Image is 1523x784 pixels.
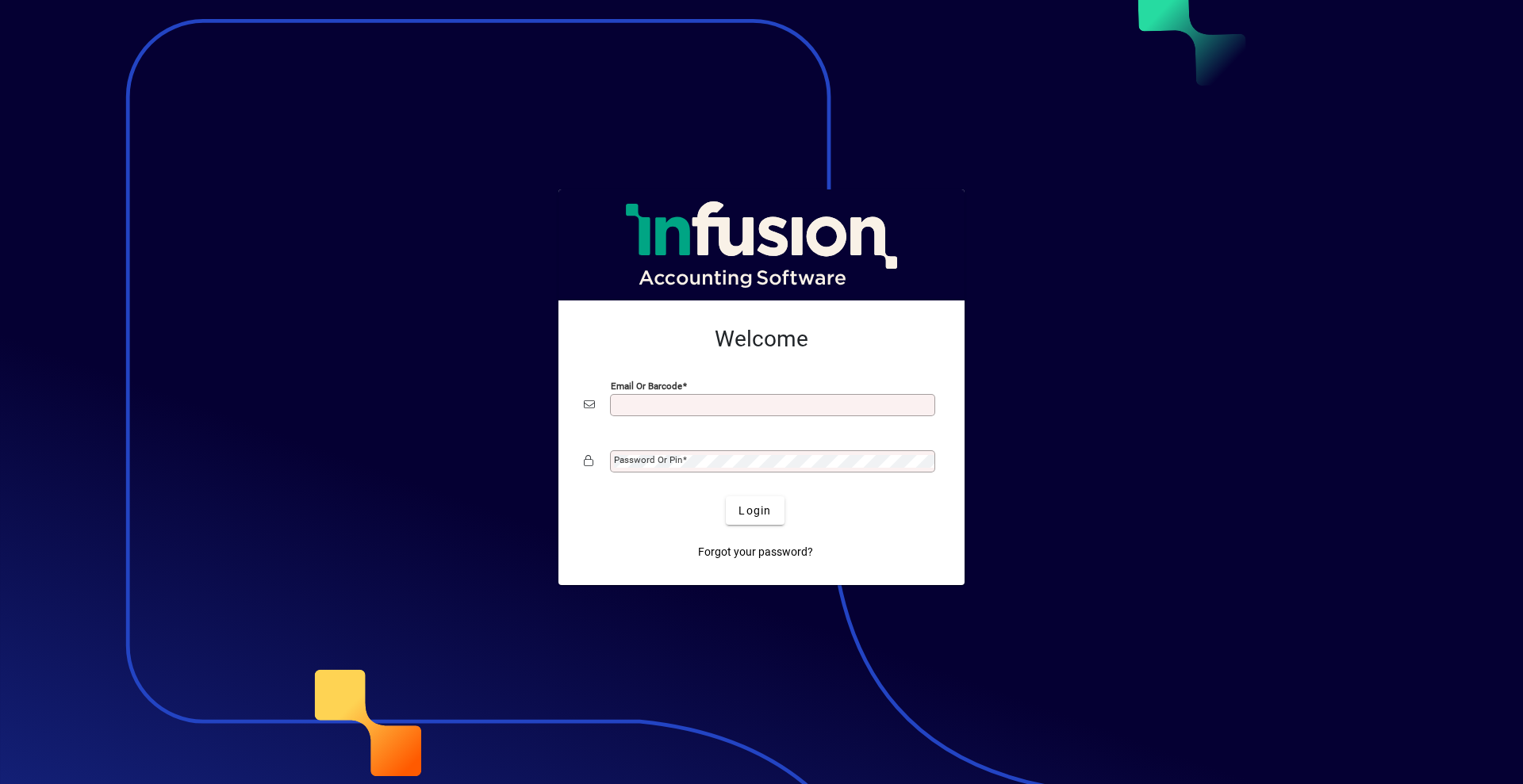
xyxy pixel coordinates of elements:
[698,544,813,560] span: Forgot your password?
[738,503,771,519] span: Login
[692,537,819,566] a: Forgot your password?
[584,326,939,353] h2: Welcome
[611,381,682,392] mat-label: Email or Barcode
[726,496,784,525] button: Login
[614,454,682,465] mat-label: Password or Pin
